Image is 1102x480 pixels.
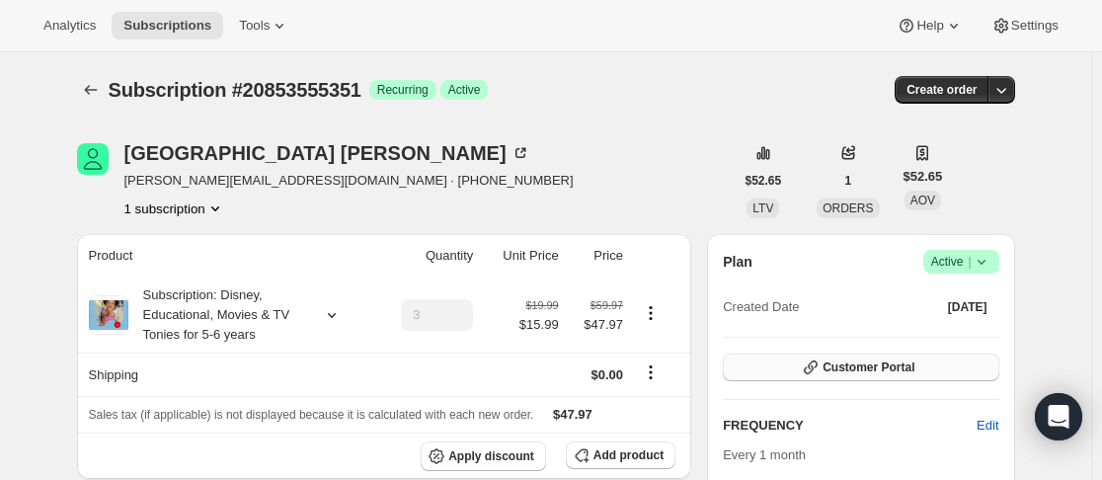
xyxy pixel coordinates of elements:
[635,302,667,324] button: Product actions
[421,441,546,471] button: Apply discount
[526,299,559,311] small: $19.99
[112,12,223,40] button: Subscriptions
[916,18,943,34] span: Help
[128,285,306,345] div: Subscription: Disney, Educational, Movies & TV Tonies for 5-6 years
[124,171,574,191] span: [PERSON_NAME][EMAIL_ADDRESS][DOMAIN_NAME] · [PHONE_NUMBER]
[553,407,592,422] span: $47.97
[968,254,971,270] span: |
[373,234,479,278] th: Quantity
[734,167,794,195] button: $52.65
[885,12,975,40] button: Help
[931,252,991,272] span: Active
[906,82,977,98] span: Create order
[77,76,105,104] button: Subscriptions
[77,353,374,396] th: Shipping
[635,361,667,383] button: Shipping actions
[123,18,211,34] span: Subscriptions
[936,293,999,321] button: [DATE]
[565,234,629,278] th: Price
[723,297,799,317] span: Created Date
[1035,393,1082,440] div: Open Intercom Messenger
[239,18,270,34] span: Tools
[895,76,988,104] button: Create order
[1011,18,1059,34] span: Settings
[977,416,998,436] span: Edit
[519,315,559,335] span: $15.99
[752,201,773,215] span: LTV
[77,234,374,278] th: Product
[948,299,987,315] span: [DATE]
[845,173,852,189] span: 1
[823,360,914,375] span: Customer Portal
[590,299,623,311] small: $59.97
[833,167,864,195] button: 1
[723,252,752,272] h2: Plan
[448,82,481,98] span: Active
[377,82,429,98] span: Recurring
[593,447,664,463] span: Add product
[43,18,96,34] span: Analytics
[723,447,806,462] span: Every 1 month
[980,12,1070,40] button: Settings
[32,12,108,40] button: Analytics
[723,354,998,381] button: Customer Portal
[109,79,361,101] span: Subscription #20853555351
[823,201,873,215] span: ORDERS
[77,143,109,175] span: Brooklyn Ward
[904,167,943,187] span: $52.65
[590,367,623,382] span: $0.00
[571,315,623,335] span: $47.97
[89,408,534,422] span: Sales tax (if applicable) is not displayed because it is calculated with each new order.
[479,234,564,278] th: Unit Price
[910,194,935,207] span: AOV
[566,441,675,469] button: Add product
[124,199,225,218] button: Product actions
[448,448,534,464] span: Apply discount
[124,143,530,163] div: [GEOGRAPHIC_DATA] [PERSON_NAME]
[965,410,1010,441] button: Edit
[723,416,977,436] h2: FREQUENCY
[746,173,782,189] span: $52.65
[227,12,301,40] button: Tools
